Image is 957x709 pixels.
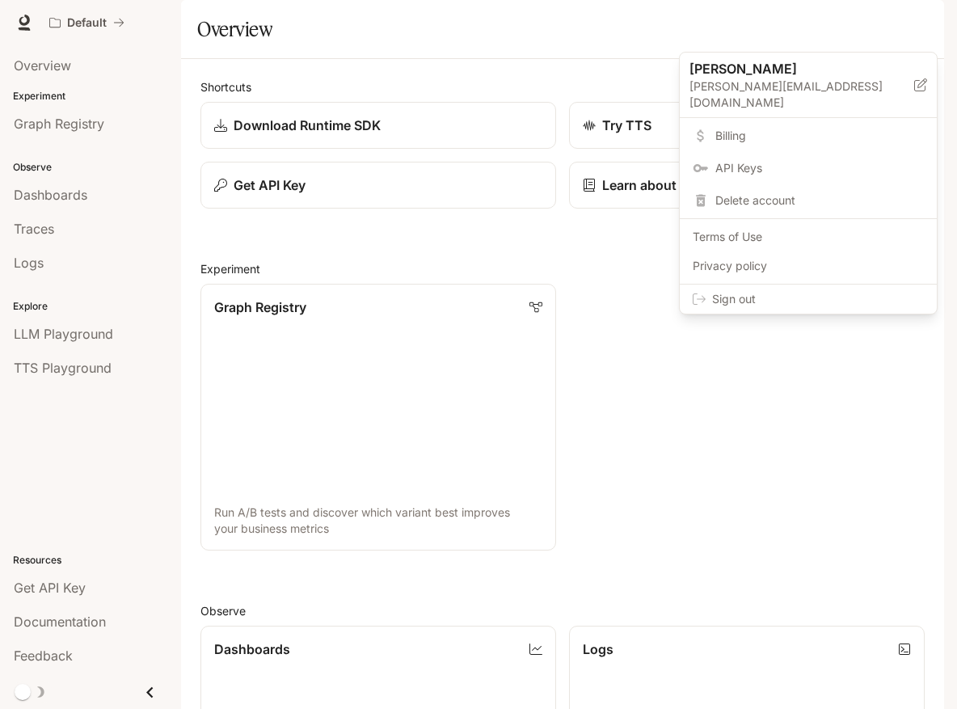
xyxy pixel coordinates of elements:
[715,160,924,176] span: API Keys
[715,128,924,144] span: Billing
[683,121,934,150] a: Billing
[683,186,934,215] div: Delete account
[715,192,924,209] span: Delete account
[693,258,924,274] span: Privacy policy
[689,59,888,78] p: [PERSON_NAME]
[680,285,937,314] div: Sign out
[680,53,937,118] div: [PERSON_NAME][PERSON_NAME][EMAIL_ADDRESS][DOMAIN_NAME]
[689,78,914,111] p: [PERSON_NAME][EMAIL_ADDRESS][DOMAIN_NAME]
[712,291,924,307] span: Sign out
[683,222,934,251] a: Terms of Use
[683,154,934,183] a: API Keys
[683,251,934,281] a: Privacy policy
[693,229,924,245] span: Terms of Use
